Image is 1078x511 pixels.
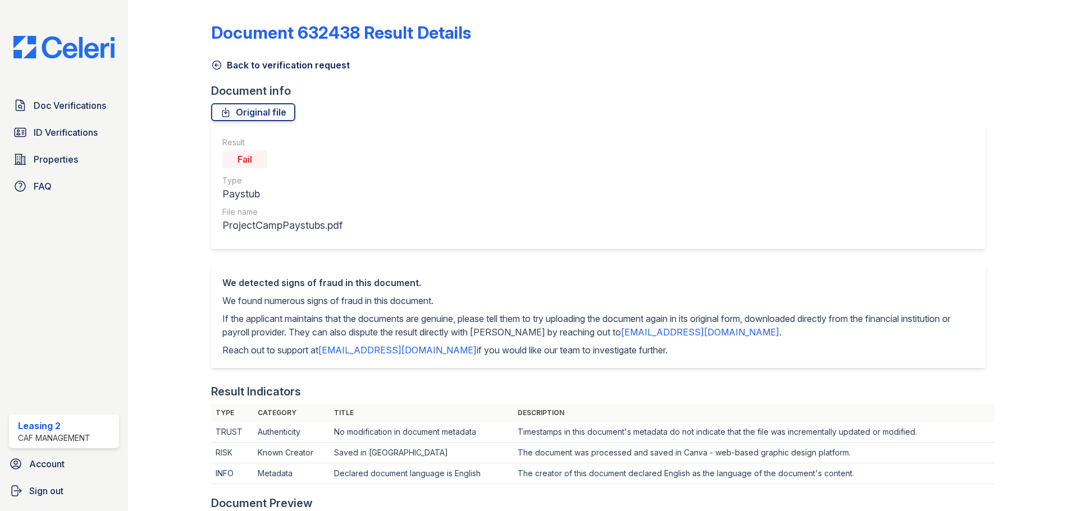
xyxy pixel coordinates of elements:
img: CE_Logo_Blue-a8612792a0a2168367f1c8372b55b34899dd931a85d93a1a3d3e32e68fde9ad4.png [4,36,124,58]
a: ID Verifications [9,121,119,144]
th: Type [211,404,254,422]
div: Leasing 2 [18,419,90,432]
td: RISK [211,443,254,463]
a: [EMAIL_ADDRESS][DOMAIN_NAME] [318,344,477,356]
td: The creator of this document declared English as the language of the document's content. [513,463,995,484]
p: Reach out to support at if you would like our team to investigate further. [222,343,975,357]
a: Properties [9,148,119,171]
div: ProjectCampPaystubs.pdf [222,218,342,233]
td: The document was processed and saved in Canva - web-based graphic design platform. [513,443,995,463]
td: Timestamps in this document's metadata do not indicate that the file was incrementally updated or... [513,422,995,443]
span: Sign out [29,484,63,498]
div: Paystub [222,186,342,202]
td: Authenticity [253,422,330,443]
div: Fail [222,150,267,168]
span: . [779,326,782,338]
a: Account [4,453,124,475]
a: Doc Verifications [9,94,119,117]
a: Back to verification request [211,58,350,72]
div: We detected signs of fraud in this document. [222,276,975,289]
span: FAQ [34,179,52,193]
span: Properties [34,153,78,166]
td: Saved in [GEOGRAPHIC_DATA] [330,443,513,463]
p: We found numerous signs of fraud in this document. [222,294,975,307]
p: If the applicant maintains that the documents are genuine, please tell them to try uploading the ... [222,312,975,339]
th: Description [513,404,995,422]
td: No modification in document metadata [330,422,513,443]
div: Result Indicators [211,384,301,399]
span: ID Verifications [34,126,98,139]
a: Original file [211,103,295,121]
a: Sign out [4,480,124,502]
div: Document info [211,83,995,99]
div: CAF Management [18,432,90,444]
td: TRUST [211,422,254,443]
td: Declared document language is English [330,463,513,484]
a: FAQ [9,175,119,197]
div: Type [222,175,342,186]
td: Known Creator [253,443,330,463]
div: Document Preview [211,495,313,511]
span: Doc Verifications [34,99,106,112]
a: [EMAIL_ADDRESS][DOMAIN_NAME] [621,326,779,338]
td: INFO [211,463,254,484]
div: Result [222,137,342,148]
span: Account [29,457,65,471]
td: Metadata [253,463,330,484]
th: Title [330,404,513,422]
div: File name [222,206,342,218]
a: Document 632438 Result Details [211,22,471,43]
th: Category [253,404,330,422]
